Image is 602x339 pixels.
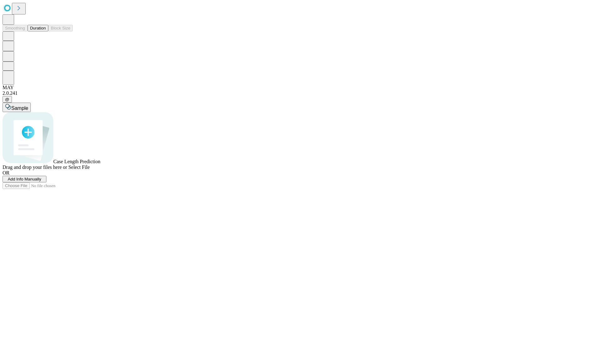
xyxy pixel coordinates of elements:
[3,96,12,103] button: @
[8,177,41,181] span: Add Info Manually
[3,103,31,112] button: Sample
[3,85,599,90] div: MAY
[3,90,599,96] div: 2.0.241
[3,176,46,182] button: Add Info Manually
[5,97,9,102] span: @
[48,25,73,31] button: Block Size
[28,25,48,31] button: Duration
[68,164,90,170] span: Select File
[3,25,28,31] button: Smoothing
[3,164,67,170] span: Drag and drop your files here or
[3,170,9,175] span: OR
[11,105,28,111] span: Sample
[53,159,100,164] span: Case Length Prediction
